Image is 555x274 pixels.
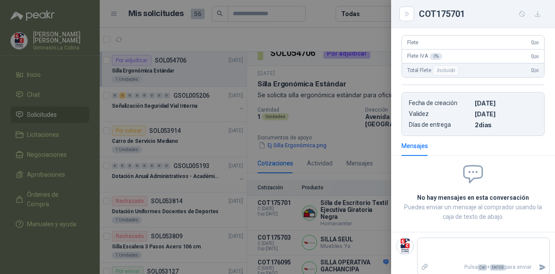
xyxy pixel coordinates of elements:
[409,110,471,118] p: Validez
[409,121,471,129] p: Días de entrega
[397,238,413,254] img: Company Logo
[430,53,442,60] div: 0 %
[531,67,539,73] span: 0
[531,40,539,46] span: 0
[402,9,412,19] button: Close
[407,65,460,76] span: Total Flete
[402,202,545,221] p: Puedes enviar un mensaje al comprador usando la caja de texto de abajo.
[475,121,537,129] p: 2 dias
[475,99,537,107] p: [DATE]
[407,40,418,46] span: Flete
[478,264,487,271] span: Ctrl
[475,110,537,118] p: [DATE]
[531,53,539,59] span: 0
[407,53,442,60] span: Flete IVA
[402,141,428,151] div: Mensajes
[534,40,539,45] span: ,00
[402,193,545,202] h2: No hay mensajes en esta conversación
[534,68,539,73] span: ,00
[534,54,539,59] span: ,00
[433,65,459,76] div: Incluido
[419,7,545,21] div: COT175701
[409,99,471,107] p: Fecha de creación
[490,264,505,271] span: ENTER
